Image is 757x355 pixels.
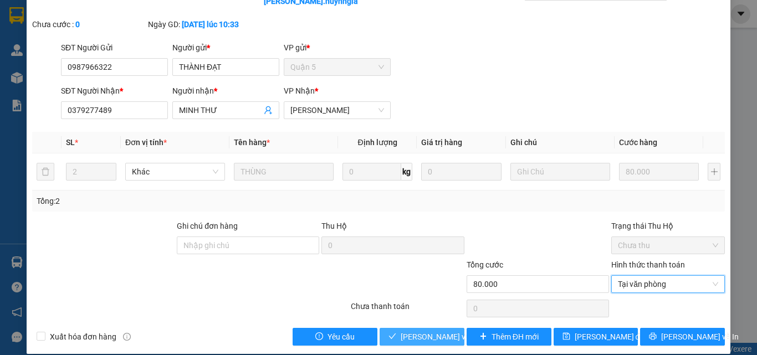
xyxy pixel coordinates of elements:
span: exclamation-circle [315,332,323,341]
div: 0906463731 [9,48,98,63]
span: Thu Hộ [321,222,347,230]
span: kg [401,163,412,181]
span: user-add [264,106,273,115]
span: [PERSON_NAME] đổi [575,331,646,343]
button: printer[PERSON_NAME] và In [640,328,725,346]
span: save [562,332,570,341]
div: Trạng thái Thu Hộ [611,220,725,232]
span: Yêu cầu [328,331,355,343]
div: 0935866232 [106,48,195,63]
div: TÂM [106,34,195,48]
input: VD: Bàn, Ghế [234,163,334,181]
span: Quận 5 [290,59,384,75]
span: Tên hàng [234,138,270,147]
div: Người nhận [172,85,279,97]
button: plus [708,163,720,181]
span: [PERSON_NAME] và [PERSON_NAME] hàng [401,331,550,343]
div: TRÚC [9,34,98,48]
input: 0 [421,163,501,181]
label: Hình thức thanh toán [611,260,685,269]
span: VP Nhận [284,86,315,95]
span: Đơn vị tính [125,138,167,147]
span: Chưa thu : [104,70,128,96]
th: Ghi chú [506,132,615,153]
div: VP gửi [284,42,391,54]
div: 450.000 [104,70,196,97]
b: 0 [75,20,80,29]
div: Người gửi [172,42,279,54]
input: Ghi chú đơn hàng [177,236,319,254]
span: Định lượng [357,138,397,147]
button: save[PERSON_NAME] đổi [554,328,638,346]
div: Tổng: 2 [37,195,293,207]
button: exclamation-circleYêu cầu [293,328,377,346]
input: Ghi Chú [510,163,610,181]
div: [PERSON_NAME] [9,9,98,34]
span: [PERSON_NAME] và In [661,331,739,343]
span: Gửi: [9,9,27,21]
span: Ninh Hòa [290,102,384,119]
input: 0 [619,163,699,181]
span: plus [479,332,487,341]
span: Tổng cước [467,260,503,269]
button: check[PERSON_NAME] và [PERSON_NAME] hàng [380,328,464,346]
span: printer [649,332,657,341]
span: Cước hàng [619,138,657,147]
span: Giá trị hàng [421,138,462,147]
span: Chưa thu [618,237,718,254]
div: SĐT Người Nhận [61,85,168,97]
div: [PERSON_NAME] [106,9,195,34]
label: Ghi chú đơn hàng [177,222,238,230]
span: info-circle [123,333,131,341]
span: Tại văn phòng [618,276,718,292]
b: [DATE] lúc 10:33 [182,20,239,29]
span: SL [66,138,75,147]
span: Thêm ĐH mới [492,331,539,343]
span: Nhận: [106,9,132,21]
button: plusThêm ĐH mới [467,328,551,346]
span: Xuất hóa đơn hàng [45,331,121,343]
div: SĐT Người Gửi [61,42,168,54]
span: check [388,332,396,341]
div: Chưa cước : [32,18,146,30]
span: Khác [132,163,218,180]
button: delete [37,163,54,181]
div: Ngày GD: [148,18,262,30]
div: Chưa thanh toán [350,300,466,320]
